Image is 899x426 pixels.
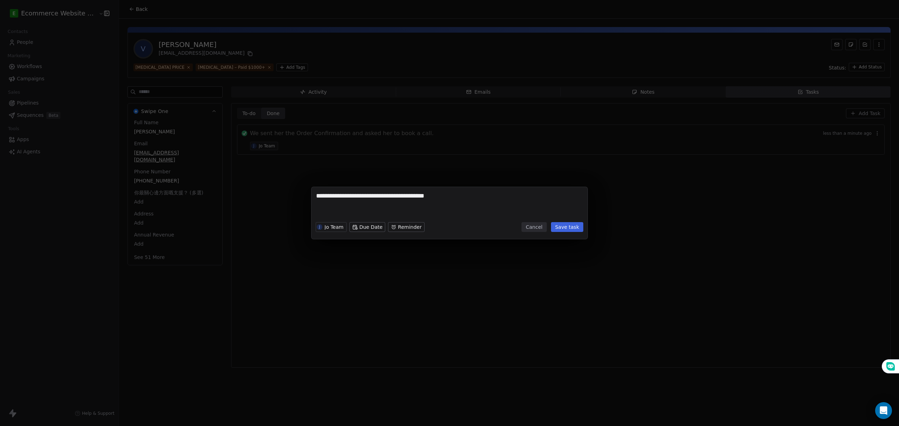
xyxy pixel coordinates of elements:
[319,224,320,230] div: J
[551,222,583,232] button: Save task
[388,222,424,232] button: Reminder
[349,222,385,232] button: Due Date
[398,224,421,231] span: Reminder
[521,222,546,232] button: Cancel
[359,224,382,231] span: Due Date
[324,225,343,229] div: Jo Team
